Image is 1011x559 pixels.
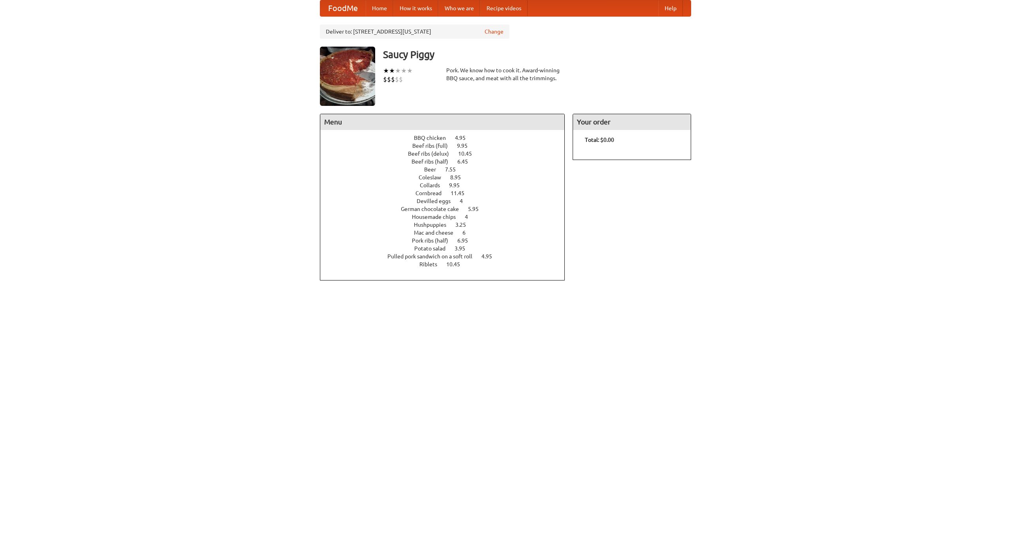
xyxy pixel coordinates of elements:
span: 4.95 [481,253,500,260]
a: Home [366,0,393,16]
li: $ [399,75,403,84]
li: ★ [383,66,389,75]
span: 10.45 [446,261,468,267]
span: 9.95 [457,143,475,149]
span: 9.95 [449,182,468,188]
span: Riblets [419,261,445,267]
li: ★ [401,66,407,75]
span: 3.25 [455,222,474,228]
a: Potato salad 3.95 [414,245,480,252]
a: German chocolate cake 5.95 [401,206,493,212]
div: Pork. We know how to cook it. Award-winning BBQ sauce, and meat with all the trimmings. [446,66,565,82]
a: Help [658,0,683,16]
span: BBQ chicken [414,135,454,141]
span: Devilled eggs [417,198,459,204]
span: 4 [460,198,471,204]
a: Hushpuppies 3.25 [414,222,481,228]
span: Beef ribs (delux) [408,151,457,157]
a: FoodMe [320,0,366,16]
span: Collards [420,182,448,188]
span: 3.95 [455,245,473,252]
h4: Menu [320,114,564,130]
li: ★ [389,66,395,75]
a: Coleslaw 8.95 [419,174,475,181]
a: Mac and cheese 6 [414,230,480,236]
span: Coleslaw [419,174,449,181]
a: Collards 9.95 [420,182,474,188]
span: 4 [465,214,476,220]
span: Mac and cheese [414,230,461,236]
li: ★ [407,66,413,75]
span: Housemade chips [412,214,464,220]
a: Change [485,28,504,36]
span: 8.95 [450,174,469,181]
span: Potato salad [414,245,453,252]
span: 4.95 [455,135,474,141]
span: Pork ribs (half) [412,237,456,244]
b: Total: $0.00 [585,137,614,143]
a: Recipe videos [480,0,528,16]
a: Beef ribs (half) 6.45 [412,158,483,165]
a: Cornbread 11.45 [415,190,479,196]
h3: Saucy Piggy [383,47,691,62]
span: 5.95 [468,206,487,212]
a: Beef ribs (full) 9.95 [412,143,482,149]
div: Deliver to: [STREET_ADDRESS][US_STATE] [320,24,509,39]
span: Pulled pork sandwich on a soft roll [387,253,480,260]
li: ★ [395,66,401,75]
span: 6 [462,230,474,236]
span: 6.45 [457,158,476,165]
a: How it works [393,0,438,16]
span: Beef ribs (half) [412,158,456,165]
li: $ [395,75,399,84]
span: 6.95 [457,237,476,244]
li: $ [383,75,387,84]
span: Beer [424,166,444,173]
span: German chocolate cake [401,206,467,212]
a: Riblets 10.45 [419,261,475,267]
a: Pulled pork sandwich on a soft roll 4.95 [387,253,507,260]
a: BBQ chicken 4.95 [414,135,480,141]
span: Hushpuppies [414,222,454,228]
span: 10.45 [458,151,480,157]
span: 11.45 [451,190,472,196]
li: $ [391,75,395,84]
a: Devilled eggs 4 [417,198,477,204]
span: Cornbread [415,190,449,196]
a: Pork ribs (half) 6.95 [412,237,483,244]
li: $ [387,75,391,84]
img: angular.jpg [320,47,375,106]
a: Beer 7.55 [424,166,470,173]
a: Housemade chips 4 [412,214,483,220]
a: Who we are [438,0,480,16]
a: Beef ribs (delux) 10.45 [408,151,487,157]
span: 7.55 [445,166,464,173]
span: Beef ribs (full) [412,143,456,149]
h4: Your order [573,114,691,130]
